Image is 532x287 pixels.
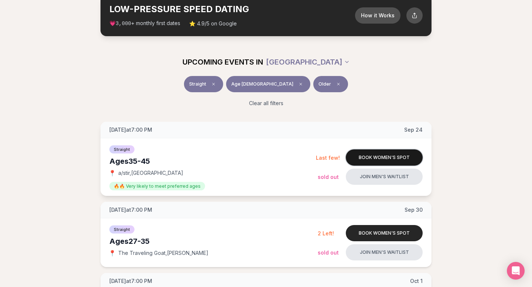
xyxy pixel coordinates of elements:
button: Clear all filters [245,95,288,111]
button: StraightClear event type filter [184,76,223,92]
span: 💗 + monthly first dates [109,20,180,27]
button: Join men's waitlist [346,169,423,185]
span: Clear age [296,80,305,89]
span: Straight [109,225,134,234]
span: Sold Out [318,174,339,180]
span: 🔥🔥 Very likely to meet preferred ages [109,182,205,190]
span: Straight [189,81,206,87]
button: How it Works [355,7,400,24]
span: The Traveling Goat , [PERSON_NAME] [118,249,208,257]
button: Book women's spot [346,225,423,241]
span: Older [318,81,331,87]
span: Oct 1 [410,277,423,285]
span: UPCOMING EVENTS IN [183,57,263,67]
button: Book women's spot [346,149,423,166]
span: [DATE] at 7:00 PM [109,206,152,214]
span: Sold Out [318,249,339,256]
span: 📍 [109,250,115,256]
button: [GEOGRAPHIC_DATA] [266,54,350,70]
button: OlderClear preference [313,76,348,92]
div: Ages 27-35 [109,236,318,246]
button: Age [DEMOGRAPHIC_DATA]Clear age [226,76,310,92]
h2: LOW-PRESSURE SPEED DATING [109,3,355,15]
span: Clear event type filter [209,80,218,89]
span: 3,000 [116,21,131,27]
div: Open Intercom Messenger [507,262,525,280]
span: a/stir , [GEOGRAPHIC_DATA] [118,169,183,177]
span: ⭐ 4.9/5 on Google [189,20,237,27]
span: 📍 [109,170,115,176]
span: Age [DEMOGRAPHIC_DATA] [231,81,293,87]
span: Sep 24 [404,126,423,134]
div: Ages 35-45 [109,156,316,166]
span: [DATE] at 7:00 PM [109,126,152,134]
span: 2 Left! [318,230,334,236]
button: Join men's waitlist [346,244,423,260]
span: Clear preference [334,80,343,89]
span: Straight [109,145,134,153]
span: Last few! [316,155,340,161]
span: [DATE] at 7:00 PM [109,277,152,285]
span: Sep 30 [405,206,423,214]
